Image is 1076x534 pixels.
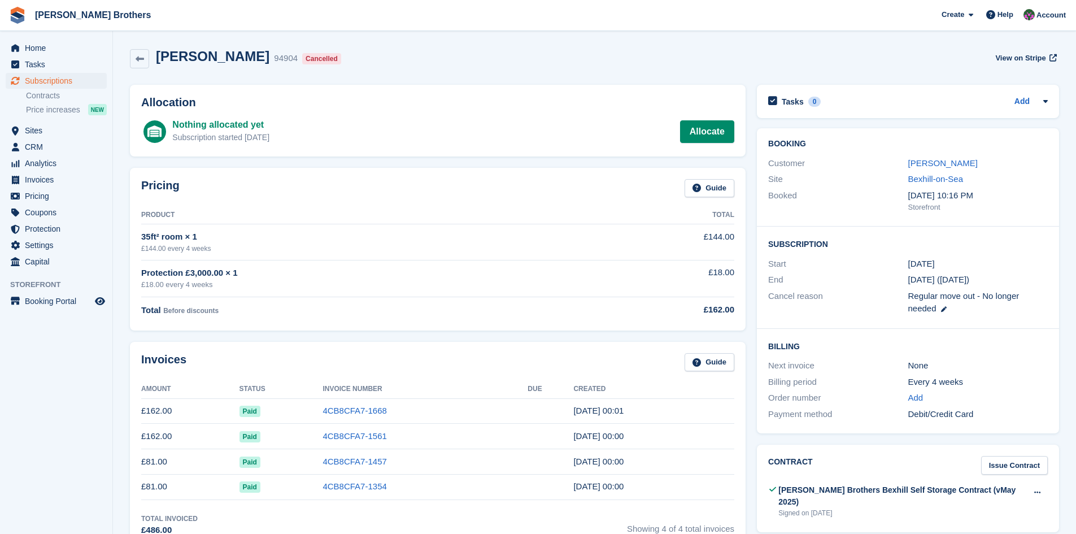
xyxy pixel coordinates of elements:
[908,392,923,405] a: Add
[323,380,528,398] th: Invoice Number
[239,457,260,468] span: Paid
[25,57,93,72] span: Tasks
[172,132,269,144] div: Subscription started [DATE]
[323,406,386,415] a: 4CB8CFA7-1668
[141,179,180,198] h2: Pricing
[239,481,260,493] span: Paid
[685,179,734,198] a: Guide
[768,273,908,286] div: End
[685,353,734,372] a: Guide
[172,118,269,132] div: Nothing allocated yet
[239,431,260,442] span: Paid
[1036,10,1066,21] span: Account
[6,172,107,188] a: menu
[908,359,1048,372] div: None
[6,205,107,220] a: menu
[782,97,804,107] h2: Tasks
[768,456,813,475] h2: Contract
[88,104,107,115] div: NEW
[156,49,269,64] h2: [PERSON_NAME]
[26,90,107,101] a: Contracts
[768,340,1048,351] h2: Billing
[25,172,93,188] span: Invoices
[808,97,821,107] div: 0
[6,155,107,171] a: menu
[25,237,93,253] span: Settings
[302,53,341,64] div: Cancelled
[768,359,908,372] div: Next invoice
[6,73,107,89] a: menu
[573,406,624,415] time: 2025-10-02 23:01:23 UTC
[26,105,80,115] span: Price increases
[323,481,386,491] a: 4CB8CFA7-1354
[573,457,624,466] time: 2025-08-07 23:00:20 UTC
[573,481,624,491] time: 2025-07-10 23:00:56 UTC
[997,9,1013,20] span: Help
[908,189,1048,202] div: [DATE] 10:16 PM
[768,140,1048,149] h2: Booking
[908,202,1048,213] div: Storefront
[6,188,107,204] a: menu
[768,157,908,170] div: Customer
[991,49,1059,67] a: View on Stripe
[93,294,107,308] a: Preview store
[1014,95,1030,108] a: Add
[141,231,591,244] div: 35ft² room × 1
[25,205,93,220] span: Coupons
[25,123,93,138] span: Sites
[6,40,107,56] a: menu
[908,258,935,271] time: 2025-07-10 23:00:00 UTC
[6,123,107,138] a: menu
[6,293,107,309] a: menu
[6,139,107,155] a: menu
[25,40,93,56] span: Home
[141,514,198,524] div: Total Invoiced
[141,279,591,290] div: £18.00 every 4 weeks
[591,260,734,297] td: £18.00
[239,380,323,398] th: Status
[141,96,734,109] h2: Allocation
[141,380,239,398] th: Amount
[25,188,93,204] span: Pricing
[768,392,908,405] div: Order number
[768,290,908,315] div: Cancel reason
[908,174,964,184] a: Bexhill-on-Sea
[25,293,93,309] span: Booking Portal
[908,408,1048,421] div: Debit/Credit Card
[768,258,908,271] div: Start
[768,238,1048,249] h2: Subscription
[680,120,734,143] a: Allocate
[323,431,386,441] a: 4CB8CFA7-1561
[908,376,1048,389] div: Every 4 weeks
[141,474,239,500] td: £81.00
[239,406,260,417] span: Paid
[25,254,93,270] span: Capital
[768,376,908,389] div: Billing period
[768,408,908,421] div: Payment method
[31,6,155,24] a: [PERSON_NAME] Brothers
[591,303,734,316] div: £162.00
[26,103,107,116] a: Price increases NEW
[778,484,1027,508] div: [PERSON_NAME] Brothers Bexhill Self Storage Contract (vMay 2025)
[981,456,1048,475] a: Issue Contract
[6,221,107,237] a: menu
[141,305,161,315] span: Total
[323,457,386,466] a: 4CB8CFA7-1457
[768,189,908,213] div: Booked
[163,307,219,315] span: Before discounts
[141,398,239,424] td: £162.00
[141,449,239,475] td: £81.00
[141,424,239,449] td: £162.00
[25,155,93,171] span: Analytics
[573,380,734,398] th: Created
[25,139,93,155] span: CRM
[908,275,970,284] span: [DATE] ([DATE])
[908,158,978,168] a: [PERSON_NAME]
[25,73,93,89] span: Subscriptions
[141,206,591,224] th: Product
[942,9,964,20] span: Create
[274,52,298,65] div: 94904
[908,291,1020,314] span: Regular move out - No longer needed
[1023,9,1035,20] img: Nick Wright
[778,508,1027,518] div: Signed on [DATE]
